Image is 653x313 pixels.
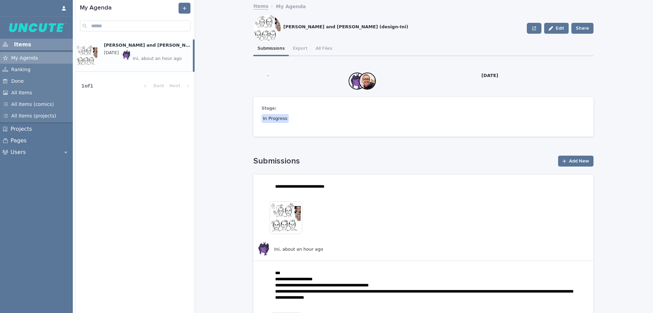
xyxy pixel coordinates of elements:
input: Search [80,20,190,31]
button: Share [571,23,593,34]
p: Done [8,78,29,84]
span: Back [149,83,164,88]
button: Edit [544,23,569,34]
p: All Items (projects) [8,113,62,119]
p: Users [8,149,31,155]
p: Items [11,42,37,48]
span: Edit [556,26,564,31]
span: Next [169,83,184,88]
p: My Agenda [8,55,43,61]
p: Pages [8,138,32,144]
p: My Agenda [276,2,306,10]
h1: Submissions [253,156,554,166]
a: [PERSON_NAME] and [PERSON_NAME] (design-Ini)[PERSON_NAME] and [PERSON_NAME] (design-Ini) [DATE]In... [76,40,195,72]
p: All Items (comics) [8,101,59,107]
button: Back [139,83,167,88]
a: Items [253,1,268,10]
button: All Files [312,42,336,56]
p: Projects [8,126,37,132]
div: In Progress [262,114,289,123]
p: - [267,73,340,79]
button: Next [167,83,195,88]
button: Submissions [253,42,289,56]
p: 1 of 1 [76,77,99,94]
span: Share [576,25,589,32]
span: Stage: [262,106,277,111]
h1: My Agenda [80,4,177,12]
p: All Items [8,90,37,96]
p: Ini, about an hour ago [274,246,323,252]
button: Export [289,42,312,56]
p: [PERSON_NAME] and [PERSON_NAME] (design-Ini) [104,41,191,48]
p: [PERSON_NAME] and [PERSON_NAME] (design-Ini) [283,24,524,30]
p: Ini, about an hour ago [133,56,182,62]
p: Ranking [8,66,36,73]
span: Add New [569,159,589,163]
a: Add New [558,156,593,167]
p: [DATE] [482,73,498,79]
img: MsdEsSRnSGvU7Ka01NA5 [5,22,67,33]
p: [DATE] [104,50,119,56]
